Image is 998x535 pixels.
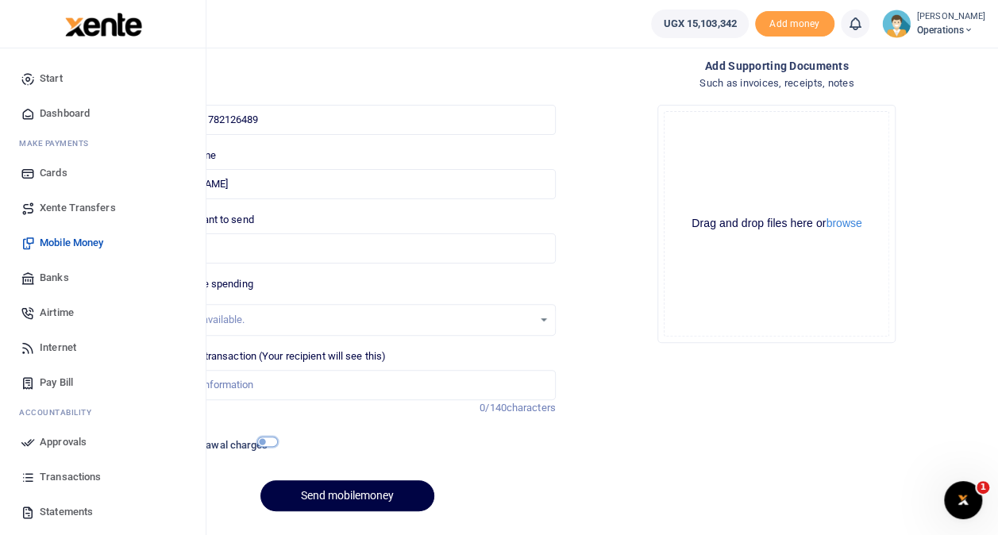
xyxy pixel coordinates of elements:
span: 1 [977,481,989,494]
span: Banks [40,270,69,286]
a: Add money [755,17,834,29]
div: No options available. [150,312,532,328]
iframe: Intercom live chat [944,481,982,519]
span: UGX 15,103,342 [663,16,736,32]
li: Toup your wallet [755,11,834,37]
span: Add money [755,11,834,37]
input: MTN & Airtel numbers are validated [138,169,555,199]
div: Drag and drop files here or [665,216,888,231]
img: logo-large [65,13,142,37]
span: Statements [40,504,93,520]
span: countability [31,406,91,418]
span: Mobile Money [40,235,103,251]
span: Dashboard [40,106,90,121]
a: Start [13,61,193,96]
span: Transactions [40,469,101,485]
input: Enter phone number [138,105,555,135]
a: Mobile Money [13,225,193,260]
li: Ac [13,400,193,425]
a: UGX 15,103,342 [651,10,748,38]
span: ake Payments [27,137,89,149]
div: File Uploader [657,105,896,343]
a: Internet [13,330,193,365]
a: Statements [13,495,193,529]
h4: Such as invoices, receipts, notes [568,75,985,92]
a: Banks [13,260,193,295]
span: Start [40,71,63,87]
span: Cards [40,165,67,181]
a: Xente Transfers [13,191,193,225]
a: Cards [13,156,193,191]
h4: Add supporting Documents [568,57,985,75]
a: profile-user [PERSON_NAME] Operations [882,10,985,38]
li: M [13,131,193,156]
span: Approvals [40,434,87,450]
a: Transactions [13,460,193,495]
li: Wallet ballance [645,10,754,38]
span: Pay Bill [40,375,73,391]
span: Airtime [40,305,74,321]
button: browse [826,217,861,229]
span: Operations [917,23,985,37]
input: UGX [138,233,555,264]
span: Xente Transfers [40,200,116,216]
img: profile-user [882,10,911,38]
a: Pay Bill [13,365,193,400]
a: logo-small logo-large logo-large [64,17,142,29]
span: Internet [40,340,76,356]
button: Send mobilemoney [260,480,434,511]
small: [PERSON_NAME] [917,10,985,24]
label: Memo for this transaction (Your recipient will see this) [138,348,386,364]
a: Dashboard [13,96,193,131]
a: Approvals [13,425,193,460]
input: Enter extra information [138,370,555,400]
span: characters [507,402,556,414]
a: Airtime [13,295,193,330]
span: 0/140 [480,402,507,414]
